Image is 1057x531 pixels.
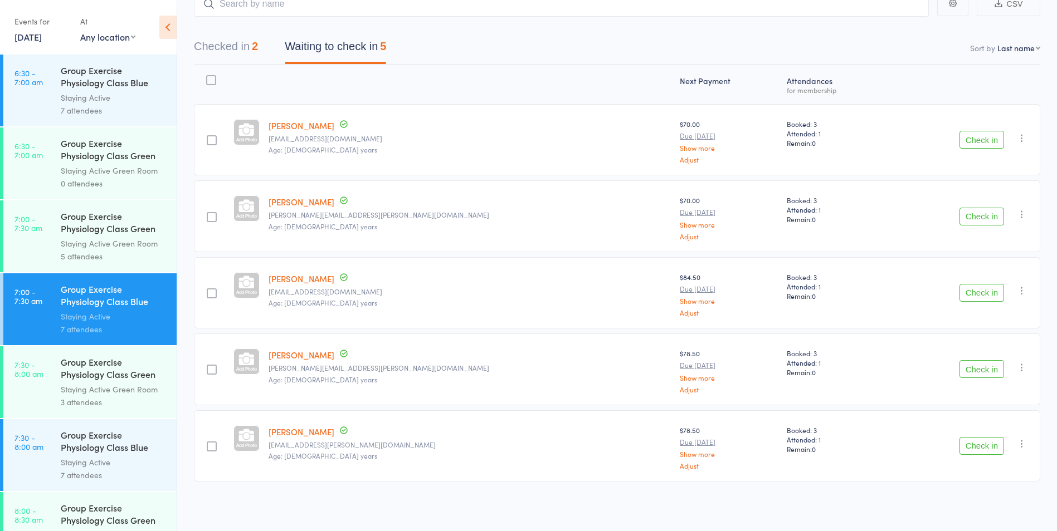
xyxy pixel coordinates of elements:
[61,177,167,190] div: 0 attendees
[680,132,778,140] small: Due [DATE]
[252,40,258,52] div: 2
[61,501,167,529] div: Group Exercise Physiology Class Green Room
[269,298,377,307] span: Age: [DEMOGRAPHIC_DATA] years
[269,375,377,384] span: Age: [DEMOGRAPHIC_DATA] years
[80,12,135,31] div: At
[680,438,778,446] small: Due [DATE]
[61,310,167,323] div: Staying Active
[80,31,135,43] div: Any location
[269,426,334,437] a: [PERSON_NAME]
[3,200,177,272] a: 7:00 -7:30 amGroup Exercise Physiology Class Green RoomStaying Active Green Room5 attendees
[787,291,883,301] span: Remain:
[269,441,671,449] small: trev.whitehead@gmail.com
[787,86,883,94] div: for membership
[194,35,258,64] button: Checked in2
[680,156,778,163] a: Adjust
[61,210,167,237] div: Group Exercise Physiology Class Green Room
[285,35,386,64] button: Waiting to check in5
[61,429,167,456] div: Group Exercise Physiology Class Blue Room
[680,221,778,228] a: Show more
[959,284,1004,302] button: Check in
[61,104,167,117] div: 7 attendees
[61,237,167,250] div: Staying Active Green Room
[680,386,778,393] a: Adjust
[959,208,1004,225] button: Check in
[14,433,43,451] time: 7:30 - 8:00 am
[787,205,883,214] span: Attended: 1
[61,137,167,164] div: Group Exercise Physiology Class Green Room
[14,68,43,86] time: 6:30 - 7:00 am
[3,127,177,199] a: 6:30 -7:00 amGroup Exercise Physiology Class Green RoomStaying Active Green Room0 attendees
[812,367,816,377] span: 0
[680,144,778,151] a: Show more
[14,506,43,524] time: 8:00 - 8:30 am
[61,164,167,177] div: Staying Active Green Room
[3,55,177,126] a: 6:30 -7:00 amGroup Exercise Physiology Class Blue RoomStaying Active7 attendees
[61,396,167,409] div: 3 attendees
[787,282,883,291] span: Attended: 1
[812,444,816,454] span: 0
[61,469,167,481] div: 7 attendees
[680,208,778,216] small: Due [DATE]
[787,195,883,205] span: Booked: 3
[269,364,671,372] small: whitehead.carol@gmail.com
[269,451,377,460] span: Age: [DEMOGRAPHIC_DATA] years
[3,419,177,491] a: 7:30 -8:00 amGroup Exercise Physiology Class Blue RoomStaying Active7 attendees
[14,141,43,159] time: 6:30 - 7:00 am
[14,360,43,378] time: 7:30 - 8:00 am
[61,250,167,263] div: 5 attendees
[269,120,334,131] a: [PERSON_NAME]
[61,64,167,91] div: Group Exercise Physiology Class Blue Room
[812,138,816,147] span: 0
[680,195,778,239] div: $70.00
[787,138,883,147] span: Remain:
[680,361,778,369] small: Due [DATE]
[680,119,778,163] div: $70.00
[14,31,42,43] a: [DATE]
[380,40,386,52] div: 5
[787,348,883,358] span: Booked: 3
[61,323,167,336] div: 7 attendees
[787,367,883,377] span: Remain:
[787,272,883,282] span: Booked: 3
[14,214,42,232] time: 7:00 - 7:30 am
[680,233,778,240] a: Adjust
[787,119,883,129] span: Booked: 3
[680,272,778,316] div: $84.50
[675,70,782,99] div: Next Payment
[61,91,167,104] div: Staying Active
[680,374,778,381] a: Show more
[787,358,883,367] span: Attended: 1
[787,435,883,444] span: Attended: 1
[680,462,778,469] a: Adjust
[812,214,816,224] span: 0
[61,383,167,396] div: Staying Active Green Room
[61,456,167,469] div: Staying Active
[680,297,778,304] a: Show more
[680,450,778,458] a: Show more
[787,214,883,224] span: Remain:
[269,211,671,219] small: bob.mackenzie@bigpond.com
[959,437,1004,455] button: Check in
[61,283,167,310] div: Group Exercise Physiology Class Blue Room
[3,273,177,345] a: 7:00 -7:30 amGroup Exercise Physiology Class Blue RoomStaying Active7 attendees
[680,425,778,469] div: $78.50
[14,287,42,305] time: 7:00 - 7:30 am
[269,145,377,154] span: Age: [DEMOGRAPHIC_DATA] years
[680,348,778,392] div: $78.50
[3,346,177,418] a: 7:30 -8:00 amGroup Exercise Physiology Class Green RoomStaying Active Green Room3 attendees
[269,288,671,296] small: shnielsen301@gmail.com
[970,42,995,53] label: Sort by
[269,349,334,361] a: [PERSON_NAME]
[787,129,883,138] span: Attended: 1
[269,196,334,208] a: [PERSON_NAME]
[269,135,671,142] small: jankelett@gmail.com
[812,291,816,301] span: 0
[959,131,1004,149] button: Check in
[782,70,887,99] div: Atten­dances
[787,444,883,454] span: Remain:
[269,273,334,284] a: [PERSON_NAME]
[269,222,377,231] span: Age: [DEMOGRAPHIC_DATA] years
[787,425,883,435] span: Booked: 3
[680,309,778,316] a: Adjust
